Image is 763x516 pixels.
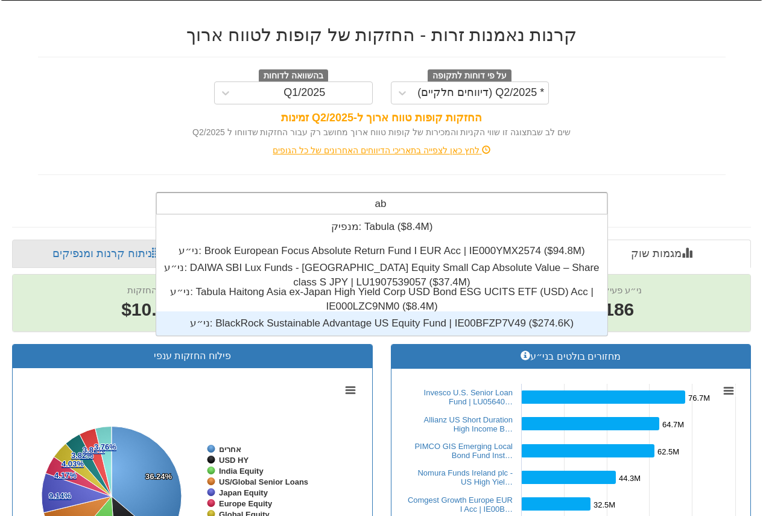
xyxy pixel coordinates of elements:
[428,69,511,83] span: על פי דוחות לתקופה
[688,393,710,403] tspan: 76.7M
[283,87,325,99] div: Q1/2025
[219,499,273,508] tspan: Europe Equity
[156,239,607,263] div: ני״ע: ‎Brook European Focus Absolute Return Fund I EUR Acc | IE000YMX2574 ‎($94.8M)‏
[121,299,180,319] span: $10.7B
[259,69,328,83] span: בהשוואה לדוחות
[12,240,203,269] a: ניתוח קרנות ומנפיקים
[219,456,249,465] tspan: USD HY
[597,285,642,295] span: ני״ע פעילים
[22,351,363,362] h3: פילוח החזקות ענפי
[414,442,513,460] a: PIMCO GIS Emerging Local Bond Fund Inst…
[219,445,241,454] tspan: אחרים
[156,287,607,311] div: ני״ע: ‎Tabula Haitong Asia ex-Japan High Yield Corp USD Bond ESG UCITS ETF (USD) Acc | IE000LZC9N...
[156,215,607,336] div: grid
[49,491,71,500] tspan: 9.14%
[619,474,641,483] tspan: 44.3M
[145,472,173,481] tspan: 36.24%
[219,488,268,497] tspan: Japan Equity
[29,144,735,156] div: לחץ כאן לצפייה בתאריכי הדיווחים האחרונים של כל הגופים
[594,500,615,509] tspan: 32.5M
[71,451,93,460] tspan: 3.82%
[94,442,116,451] tspan: 3.76%
[156,263,607,287] div: ני״ע: ‎DAIWA SBI Lux Funds - [GEOGRAPHIC_DATA] Equity Small Cap Absolute Value – Share class S JP...
[219,477,308,486] tspan: US/Global Senior Loans
[38,25,726,45] h2: קרנות נאמנות זרות - החזקות של קופות לטווח ארוך
[417,87,544,99] div: * Q2/2025 (דיווחים חלקיים)
[662,420,684,429] tspan: 64.7M
[408,495,513,514] a: Comgest Growth Europe EUR I Acc | IE00B…
[424,388,513,406] a: Invesco U.S. Senior Loan Fund | LU05640…
[62,459,84,468] tspan: 4.03%
[400,351,742,362] h3: מחזורים בולטים בני״ע
[424,415,513,433] a: Allianz US Short Duration High Income B…
[156,215,607,239] div: מנפיק: ‎Tabula ‎($8.4M)‏
[156,311,607,336] div: ני״ע: ‎BlackRock Sustainable Advantage US Equity Fund | IE00BFZP7V49 ‎($274.6K)‏
[219,467,264,476] tspan: India Equity
[657,447,679,456] tspan: 62.5M
[572,240,751,269] a: מגמות שוק
[417,468,513,486] a: Nomura Funds Ireland plc - US High Yiel…
[597,297,642,323] span: 186
[38,126,726,138] div: שים לב שבתצוגה זו שווי הקניות והמכירות של קופות טווח ארוך מחושב רק עבור החזקות שדווחו ל Q2/2025
[83,445,105,454] tspan: 3.82%
[54,471,77,480] tspan: 4.17%
[127,285,173,295] span: שווי החזקות
[38,110,726,126] div: החזקות קופות טווח ארוך ל-Q2/2025 זמינות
